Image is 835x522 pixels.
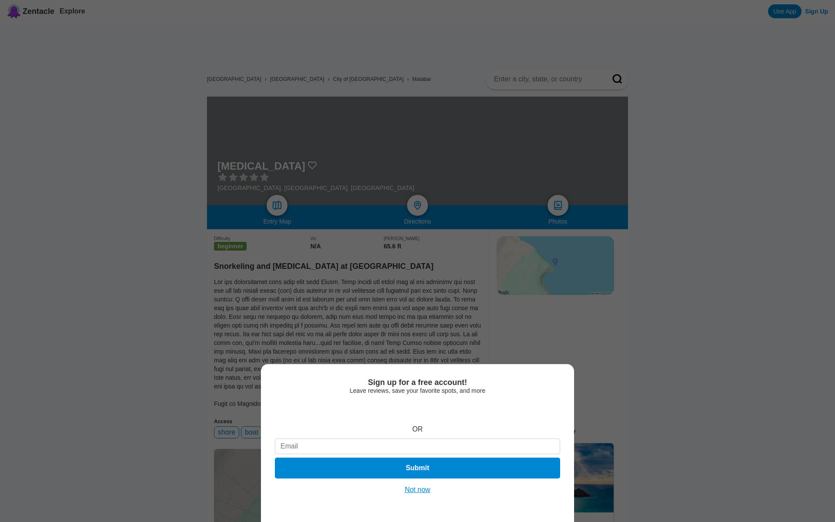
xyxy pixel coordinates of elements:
[275,378,560,387] div: Sign up for a free account!
[275,458,560,478] button: Submit
[402,485,433,494] button: Not now
[275,387,560,394] div: Leave reviews, save your favorite spots, and more
[412,425,423,433] div: OR
[275,438,560,454] input: Email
